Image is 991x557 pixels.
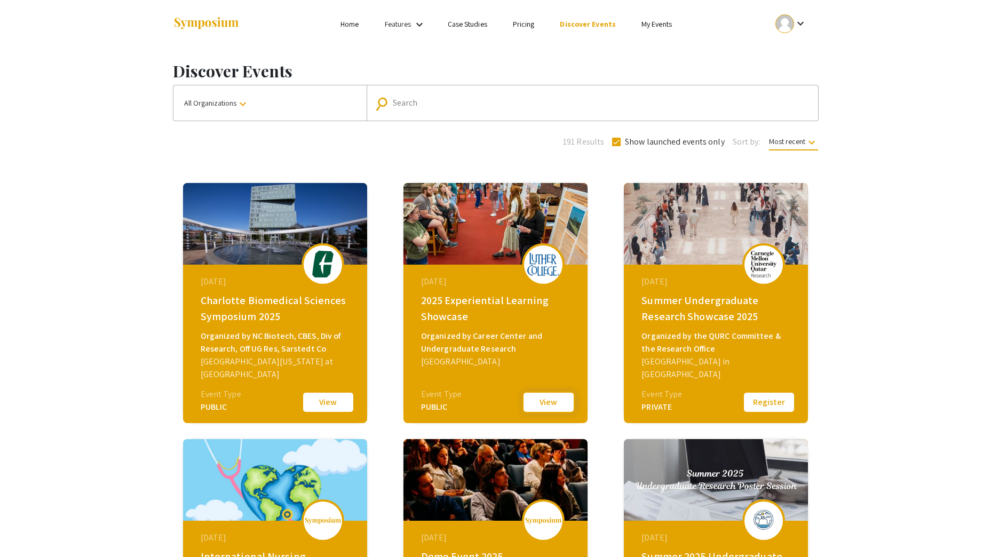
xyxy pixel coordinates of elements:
[8,509,45,549] iframe: Chat
[641,275,793,288] div: [DATE]
[377,94,392,113] mat-icon: Search
[302,391,355,413] button: View
[173,17,240,31] img: Symposium by ForagerOne
[742,391,796,413] button: Register
[340,19,359,29] a: Home
[421,292,573,324] div: 2025 Experiential Learning Showcase
[201,401,241,413] div: PUBLIC
[624,439,808,521] img: summer-2025-undergraduate-research-poster-session_eventCoverPhoto_77f9a4__thumb.jpg
[641,292,793,324] div: Summer Undergraduate Research Showcase 2025
[769,137,818,150] span: Most recent
[624,183,808,265] img: summer-undergraduate-research-showcase-2025_eventCoverPhoto_d7183b__thumb.jpg
[307,251,339,277] img: biomedical-sciences2025_eventLogo_e7ea32_.png
[641,531,793,544] div: [DATE]
[403,183,588,265] img: 2025-experiential-learning-showcase_eventCoverPhoto_3051d9__thumb.jpg
[201,355,352,381] div: [GEOGRAPHIC_DATA][US_STATE] at [GEOGRAPHIC_DATA]
[522,391,575,413] button: View
[421,531,573,544] div: [DATE]
[748,251,780,277] img: summer-undergraduate-research-showcase-2025_eventLogo_367938_.png
[563,136,604,148] span: 191 Results
[421,388,462,401] div: Event Type
[403,439,588,521] img: demo-event-2025_eventCoverPhoto_e268cd__thumb.jpg
[201,388,241,401] div: Event Type
[385,19,411,29] a: Features
[421,401,462,413] div: PUBLIC
[201,531,352,544] div: [DATE]
[513,19,535,29] a: Pricing
[183,439,367,521] img: global-connections-in-nursing-philippines-neva_eventCoverPhoto_3453dd__thumb.png
[173,61,819,81] h1: Discover Events
[236,98,249,110] mat-icon: keyboard_arrow_down
[641,388,682,401] div: Event Type
[764,12,818,36] button: Expand account dropdown
[641,19,672,29] a: My Events
[304,517,342,524] img: logo_v2.png
[760,132,827,151] button: Most recent
[448,19,487,29] a: Case Studies
[421,355,573,368] div: [GEOGRAPHIC_DATA]
[794,17,807,30] mat-icon: Expand account dropdown
[625,136,725,148] span: Show launched events only
[641,355,793,381] div: [GEOGRAPHIC_DATA] in [GEOGRAPHIC_DATA]
[641,330,793,355] div: Organized by the QURC Committee & the Research Office
[641,401,682,413] div: PRIVATE
[201,292,352,324] div: Charlotte Biomedical Sciences Symposium 2025
[173,85,367,121] button: All Organizations
[805,136,818,149] mat-icon: keyboard_arrow_down
[421,275,573,288] div: [DATE]
[201,330,352,355] div: Organized by NC Biotech, CBES, Div of Research, Off UG Res, Sarstedt Co
[201,275,352,288] div: [DATE]
[527,253,559,276] img: 2025-experiential-learning-showcase_eventLogo_377aea_.png
[748,507,780,534] img: summer-2025-undergraduate-research-poster-session_eventLogo_a048e7_.png
[733,136,760,148] span: Sort by:
[525,517,562,524] img: logo_v2.png
[184,98,249,108] span: All Organizations
[560,19,616,29] a: Discover Events
[183,183,367,265] img: biomedical-sciences2025_eventCoverPhoto_f0c029__thumb.jpg
[421,330,573,355] div: Organized by Career Center and Undergraduate Research
[413,18,426,31] mat-icon: Expand Features list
